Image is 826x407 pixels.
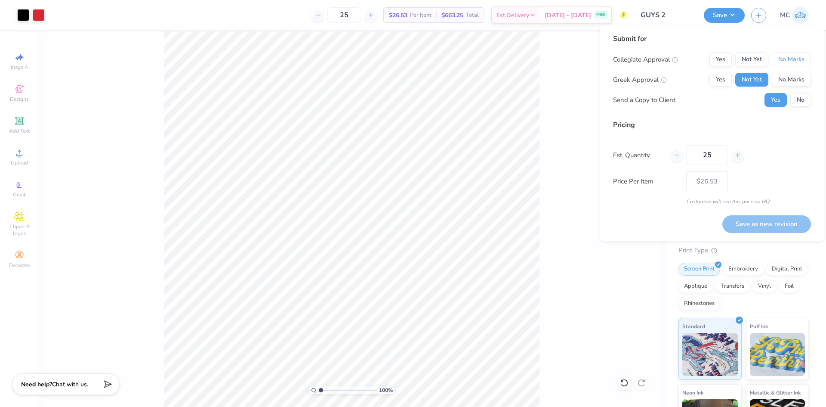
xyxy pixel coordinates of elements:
label: Price Per Item [613,177,680,186]
span: Clipart & logos [4,223,34,237]
div: Transfers [715,280,750,293]
span: Upload [11,159,28,166]
div: Foil [779,280,799,293]
span: Per Item [410,11,431,20]
div: Send a Copy to Client [613,95,675,105]
img: Max Child [792,7,809,24]
button: Not Yet [735,53,768,66]
div: Vinyl [752,280,777,293]
span: 100 % [379,386,393,394]
span: Metallic & Glitter Ink [750,388,801,397]
img: Puff Ink [750,333,805,376]
div: Embroidery [723,263,764,276]
a: MC [780,7,809,24]
span: Greek [13,191,26,198]
span: Neon Ink [682,388,703,397]
span: [DATE] - [DATE] [545,11,591,20]
input: – – [686,145,728,165]
span: Puff Ink [750,322,768,331]
div: Submit for [613,34,811,44]
input: – – [327,7,361,23]
div: Collegiate Approval [613,55,678,65]
button: Save [704,8,745,23]
button: No Marks [772,53,811,66]
button: Yes [764,93,787,107]
span: $663.25 [441,11,463,20]
div: Print Type [678,245,809,255]
div: Pricing [613,120,811,130]
div: Digital Print [766,263,808,276]
button: No [790,93,811,107]
span: Total [466,11,479,20]
span: $26.53 [389,11,407,20]
div: Customers will see this price on HQ. [613,198,811,205]
div: Rhinestones [678,297,720,310]
img: Standard [682,333,738,376]
span: Image AI [9,64,30,71]
button: Not Yet [735,73,768,87]
span: Chat with us. [52,380,88,388]
span: Designs [10,96,29,103]
button: Yes [709,73,732,87]
div: Screen Print [678,263,720,276]
button: Yes [709,53,732,66]
div: Greek Approval [613,75,667,85]
span: Decorate [9,262,30,269]
strong: Need help? [21,380,52,388]
input: Untitled Design [634,6,697,24]
label: Est. Quantity [613,150,664,160]
span: MC [780,10,790,20]
span: Add Text [9,127,30,134]
span: FREE [596,12,605,18]
button: No Marks [772,73,811,87]
div: Applique [678,280,713,293]
span: Est. Delivery [496,11,529,20]
span: Standard [682,322,705,331]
